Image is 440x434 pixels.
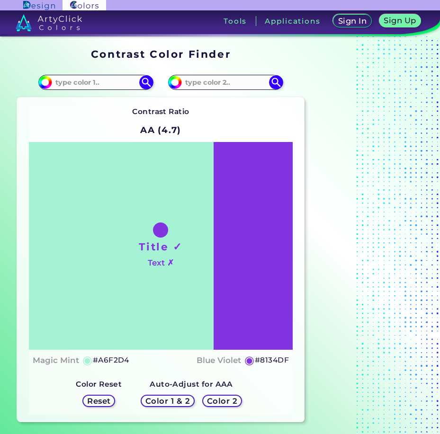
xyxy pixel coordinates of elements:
h3: Tools [224,18,247,25]
h4: Magic Mint [33,354,79,367]
a: Sign In [333,14,372,27]
strong: Color Reset [76,380,122,389]
img: icon search [139,75,153,89]
h5: #A6F2D4 [93,354,129,366]
input: type color 1.. [52,76,140,89]
h5: Color 2 [207,397,237,405]
strong: Auto-Adjust for AAA [150,380,233,389]
img: ArtyClick Design logo [23,1,55,10]
h5: Sign In [338,17,367,25]
h5: Sign Up [384,17,416,24]
img: logo_artyclick_colors_white.svg [16,14,82,31]
h2: AA (4.7) [136,120,186,141]
h1: Title ✓ [139,239,182,254]
h3: Applications [265,18,320,25]
strong: Contrast Ratio [132,107,189,116]
a: Sign Up [379,14,421,27]
h5: Color 1 & 2 [145,397,190,405]
iframe: Advertisement [308,45,427,426]
h4: Blue Violet [197,354,241,367]
img: icon search [269,75,283,89]
h5: ◉ [82,354,93,366]
h1: Contrast Color Finder [91,47,231,61]
input: type color 2.. [182,76,270,89]
h4: Text ✗ [148,256,174,270]
h5: #8134DF [255,354,289,366]
h5: Reset [87,397,110,405]
h5: ◉ [244,354,255,366]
